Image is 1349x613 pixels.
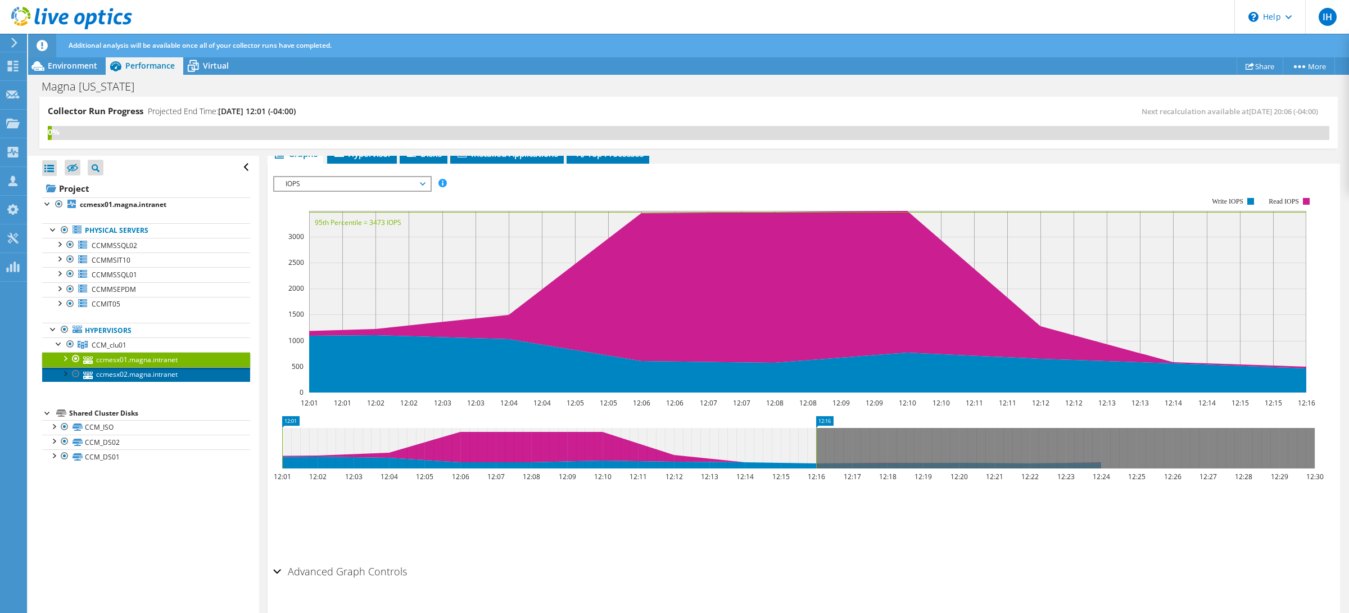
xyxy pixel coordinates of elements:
[533,398,551,408] text: 12:04
[42,352,250,367] a: ccmesx01.magna.intranet
[844,472,861,481] text: 12:17
[333,148,391,159] span: Hypervisor
[1093,472,1110,481] text: 12:24
[999,398,1016,408] text: 12:11
[799,398,817,408] text: 12:08
[48,126,52,138] div: 0%
[300,387,304,397] text: 0
[42,449,250,464] a: CCM_DS01
[92,299,120,309] span: CCMIT05
[125,60,175,71] span: Performance
[42,223,250,238] a: Physical Servers
[832,398,850,408] text: 12:09
[1232,398,1249,408] text: 12:15
[1057,472,1075,481] text: 12:23
[1265,398,1282,408] text: 12:15
[594,472,612,481] text: 12:10
[1131,398,1149,408] text: 12:13
[1021,472,1039,481] text: 12:22
[1128,472,1146,481] text: 12:25
[42,238,250,253] a: CCMMSSQL02
[879,472,897,481] text: 12:18
[467,398,485,408] text: 12:03
[42,337,250,352] a: CCM_clu01
[434,398,451,408] text: 12:03
[1249,106,1318,116] span: [DATE] 20:06 (-04:00)
[1237,57,1283,75] a: Share
[80,200,166,209] b: ccmesx01.magna.intranet
[1199,472,1217,481] text: 12:27
[772,472,790,481] text: 12:15
[456,148,558,159] span: Installed Applications
[301,398,318,408] text: 12:01
[1298,398,1315,408] text: 12:16
[487,472,505,481] text: 12:07
[1164,472,1181,481] text: 12:26
[42,420,250,435] a: CCM_ISO
[416,472,433,481] text: 12:05
[42,282,250,297] a: CCMMSEPDM
[92,270,137,280] span: CCMMSSQL01
[405,148,442,159] span: Disks
[367,398,384,408] text: 12:02
[288,232,304,241] text: 3000
[69,40,332,50] span: Additional analysis will be available once all of your collector runs have completed.
[345,472,363,481] text: 12:03
[42,179,250,197] a: Project
[915,472,932,481] text: 12:19
[567,398,584,408] text: 12:05
[218,106,296,116] span: [DATE] 12:01 (-04:00)
[1098,398,1116,408] text: 12:13
[334,398,351,408] text: 12:01
[280,177,424,191] span: IOPS
[1271,472,1288,481] text: 12:29
[1306,472,1324,481] text: 12:30
[950,472,968,481] text: 12:20
[1212,197,1243,205] text: Write IOPS
[932,398,950,408] text: 12:10
[315,218,401,227] text: 95th Percentile = 3473 IOPS
[1283,57,1335,75] a: More
[148,105,296,118] h4: Projected End Time:
[273,560,407,583] h2: Advanced Graph Controls
[572,148,644,159] span: Top Processes
[42,367,250,382] a: ccmesx02.magna.intranet
[203,60,229,71] span: Virtual
[288,283,304,293] text: 2000
[69,407,250,420] div: Shared Cluster Disks
[701,472,718,481] text: 12:13
[523,472,540,481] text: 12:08
[1032,398,1049,408] text: 12:12
[633,398,650,408] text: 12:06
[559,472,576,481] text: 12:09
[381,472,398,481] text: 12:04
[92,241,137,250] span: CCMMSSQL02
[600,398,617,408] text: 12:05
[986,472,1003,481] text: 12:21
[666,472,683,481] text: 12:12
[309,472,327,481] text: 12:02
[292,362,304,371] text: 500
[1198,398,1216,408] text: 12:14
[736,472,754,481] text: 12:14
[92,340,126,350] span: CCM_clu01
[92,285,136,294] span: CCMMSEPDM
[733,398,750,408] text: 12:07
[42,253,250,267] a: CCMMSIT10
[288,309,304,319] text: 1500
[42,197,250,212] a: ccmesx01.magna.intranet
[274,472,291,481] text: 12:01
[966,398,983,408] text: 12:11
[1165,398,1182,408] text: 12:14
[1248,12,1259,22] svg: \n
[42,323,250,337] a: Hypervisors
[288,258,304,267] text: 2500
[400,398,418,408] text: 12:02
[452,472,469,481] text: 12:06
[866,398,883,408] text: 12:09
[666,398,683,408] text: 12:06
[700,398,717,408] text: 12:07
[899,398,916,408] text: 12:10
[48,60,97,71] span: Environment
[42,297,250,312] a: CCMIT05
